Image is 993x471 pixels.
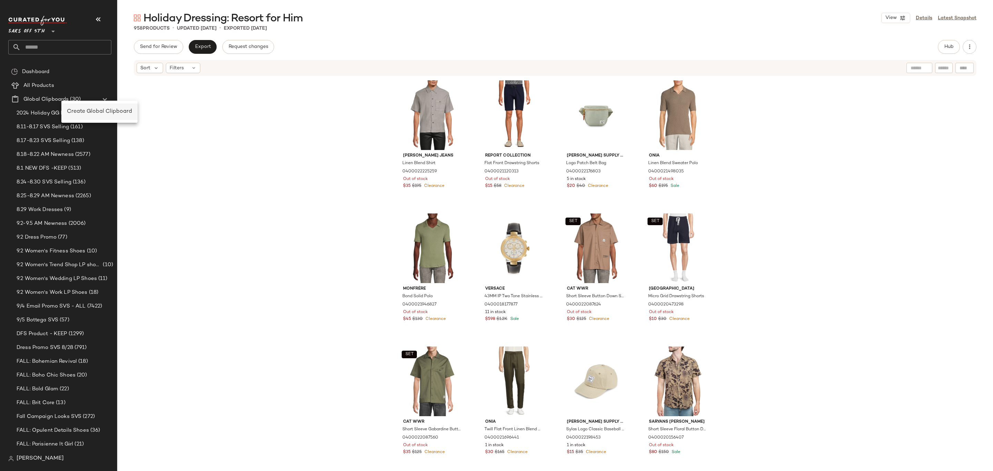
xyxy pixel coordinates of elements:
img: svg%3e [134,14,141,21]
span: [PERSON_NAME] Jeans [403,153,461,159]
span: Monfrère [403,286,461,292]
img: 0400022198453_TWILL [561,347,631,416]
img: 0400022087624 [561,213,631,283]
span: (9) [63,206,71,214]
span: Request changes [228,44,268,50]
span: Clearance [588,317,609,321]
span: FALL: Brit Core [17,399,54,407]
span: View [885,15,897,21]
span: Create Global Clipboard [67,109,132,114]
span: 9.2 Dress Promo [17,233,57,241]
span: (2006) [67,220,86,228]
span: 9.2 Women's Trend Shop LP shoes [17,261,101,269]
span: (2265) [74,192,91,200]
span: Holiday Dressing: Resort for Him [143,12,303,26]
span: 0400020156407 [648,435,684,441]
span: Sale [669,184,679,188]
span: $35 [575,449,583,455]
span: 1 in stock [485,442,504,449]
span: 43MM IP Two Tone Stainless Steel & Leather Strap Chronograph Watch [484,293,543,300]
span: [PERSON_NAME] [17,454,64,463]
span: 9.2 Women's Wedding LP Shoes [17,275,97,283]
span: Dress Promo SVS 8/28 [17,344,73,352]
span: Onia [649,153,707,159]
span: (2577) [74,151,90,159]
span: (21) [73,440,84,448]
button: SET [565,218,581,225]
img: 0400021120313_NAVY [480,80,549,150]
span: $125 [412,449,422,455]
span: (513) [67,164,81,172]
span: 2024 Holiday GG Best Sellers [17,109,91,117]
span: Logo Patch Belt Bag [566,160,606,167]
span: $35 [403,449,411,455]
span: FALL: Opulent Details Shoes [17,427,89,434]
span: • [219,24,221,32]
span: Sort [140,64,150,72]
span: 9.2-9.5 AM Newness [17,220,67,228]
span: Short Sleeve Floral Button Down Shirt [648,427,706,433]
span: (18) [77,358,88,365]
span: [PERSON_NAME] Supply Co. [567,153,625,159]
span: (1299) [67,330,84,338]
span: $195 [412,183,421,189]
span: All Products [23,82,54,90]
span: Bond Solid Polo [402,293,433,300]
span: Clearance [423,184,444,188]
span: 8.17-8.23 SVS Selling [17,137,70,145]
span: $60 [649,183,657,189]
span: (30) [69,96,81,103]
p: Exported [DATE] [224,25,267,32]
img: 0400022087560 [398,347,467,416]
span: (36) [89,427,100,434]
span: 0400018177877 [484,302,518,308]
span: (18) [88,289,99,297]
span: Out of stock [649,176,674,182]
span: $195 [659,183,668,189]
span: Linen Blend Sweater Polo [648,160,698,167]
span: $125 [576,316,586,322]
span: 9.2 Women's Fitness Shoes [17,247,86,255]
img: 0400021498035_CASHEW [643,80,713,150]
span: $165 [495,449,504,455]
span: Short Sleeve Gabardine Button Down Shirt [402,427,461,433]
span: SET [405,352,413,357]
span: (20) [76,371,87,379]
span: 9/4 Email Promo SVS - ALL [17,302,86,310]
img: cfy_white_logo.C9jOOHJF.svg [8,16,67,26]
span: Versace [485,286,543,292]
button: View [881,13,910,23]
span: Out of stock [403,442,428,449]
span: $10 [649,316,657,322]
img: 0400021946827_JADE [398,213,467,283]
span: Out of stock [403,176,428,182]
span: (77) [57,233,67,241]
span: Out of stock [567,309,592,315]
span: (791) [73,344,87,352]
a: Details [916,14,932,22]
span: FALL: Parisienne It Girl [17,440,73,448]
span: 0400022225259 [402,169,437,175]
span: DFS Product - KEEP [17,330,67,338]
span: $30 [567,316,575,322]
span: 0400021696441 [484,435,519,441]
span: • [172,24,174,32]
span: 5 in stock [567,176,586,182]
span: 1 in stock [567,442,585,449]
button: SET [402,351,417,358]
span: 0400022198453 [566,435,601,441]
span: $80 [649,449,657,455]
span: $15 [485,183,492,189]
span: 8.18-8.22 AM Newness [17,151,74,159]
span: Saks OFF 5TH [8,23,45,36]
span: Micro Grid Drawstring Shorts [648,293,704,300]
span: Dashboard [22,68,49,76]
span: 8.24-8.30 SVS Selling [17,178,71,186]
span: SET [569,219,578,224]
span: (11) [97,275,108,283]
span: 0400021498035 [648,169,684,175]
span: 9/5 Bottega SVS [17,316,58,324]
span: Out of stock [485,176,510,182]
span: Clearance [503,184,524,188]
span: (13) [54,399,66,407]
